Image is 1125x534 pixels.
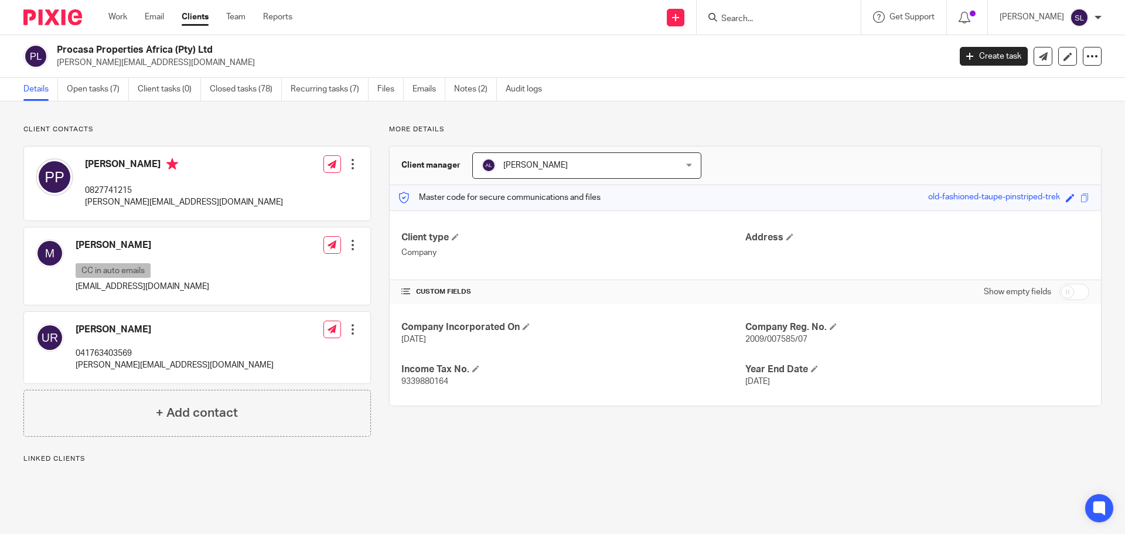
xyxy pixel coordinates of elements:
p: 0827741215 [85,185,283,196]
h4: [PERSON_NAME] [76,239,209,251]
a: Team [226,11,246,23]
h4: Income Tax No. [401,363,745,376]
img: svg%3E [36,158,73,196]
div: old-fashioned-taupe-pinstriped-trek [928,191,1060,205]
img: svg%3E [23,44,48,69]
p: [PERSON_NAME] [1000,11,1064,23]
a: Notes (2) [454,78,497,101]
p: [PERSON_NAME][EMAIL_ADDRESS][DOMAIN_NAME] [85,196,283,208]
a: Details [23,78,58,101]
span: [PERSON_NAME] [503,161,568,169]
h3: Client manager [401,159,461,171]
p: Linked clients [23,454,371,464]
a: Email [145,11,164,23]
a: Client tasks (0) [138,78,201,101]
a: Files [377,78,404,101]
h4: + Add contact [156,404,238,422]
a: Recurring tasks (7) [291,78,369,101]
h2: Procasa Properties Africa (Pty) Ltd [57,44,765,56]
h4: CUSTOM FIELDS [401,287,745,297]
h4: Client type [401,232,745,244]
h4: Company Reg. No. [745,321,1089,334]
h4: Company Incorporated On [401,321,745,334]
span: [DATE] [401,335,426,343]
p: More details [389,125,1102,134]
p: [PERSON_NAME][EMAIL_ADDRESS][DOMAIN_NAME] [76,359,274,371]
a: Create task [960,47,1028,66]
h4: Address [745,232,1089,244]
a: Emails [412,78,445,101]
i: Primary [166,158,178,170]
p: Company [401,247,745,259]
a: Work [108,11,127,23]
h4: Year End Date [745,363,1089,376]
p: Client contacts [23,125,371,134]
a: Closed tasks (78) [210,78,282,101]
p: 041763403569 [76,348,274,359]
a: Audit logs [506,78,551,101]
input: Search [720,14,826,25]
img: svg%3E [1070,8,1089,27]
a: Open tasks (7) [67,78,129,101]
span: [DATE] [745,377,770,386]
p: CC in auto emails [76,263,151,278]
h4: [PERSON_NAME] [85,158,283,173]
h4: [PERSON_NAME] [76,324,274,336]
a: Reports [263,11,292,23]
img: svg%3E [482,158,496,172]
p: [EMAIL_ADDRESS][DOMAIN_NAME] [76,281,209,292]
span: 2009/007585/07 [745,335,807,343]
span: 9339880164 [401,377,448,386]
p: [PERSON_NAME][EMAIL_ADDRESS][DOMAIN_NAME] [57,57,942,69]
span: Get Support [889,13,935,21]
img: Pixie [23,9,82,25]
img: svg%3E [36,239,64,267]
p: Master code for secure communications and files [398,192,601,203]
a: Clients [182,11,209,23]
label: Show empty fields [984,286,1051,298]
img: svg%3E [36,324,64,352]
